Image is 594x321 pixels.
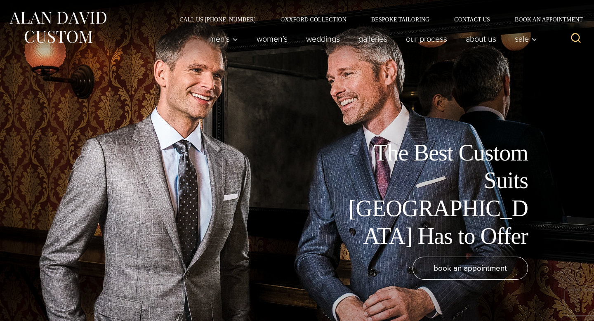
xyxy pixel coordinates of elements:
a: Oxxford Collection [268,17,359,22]
span: Men’s [209,35,238,43]
a: Book an Appointment [502,17,586,22]
a: weddings [297,31,349,47]
a: Our Process [397,31,457,47]
span: book an appointment [434,262,507,274]
a: Contact Us [442,17,502,22]
a: Bespoke Tailoring [359,17,442,22]
span: Sale [515,35,537,43]
a: About Us [457,31,506,47]
a: Women’s [247,31,297,47]
a: book an appointment [412,257,528,280]
nav: Primary Navigation [200,31,542,47]
a: Call Us [PHONE_NUMBER] [167,17,268,22]
img: Alan David Custom [8,9,107,46]
nav: Secondary Navigation [167,17,586,22]
button: View Search Form [566,29,586,49]
a: Galleries [349,31,397,47]
h1: The Best Custom Suits [GEOGRAPHIC_DATA] Has to Offer [342,139,528,250]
